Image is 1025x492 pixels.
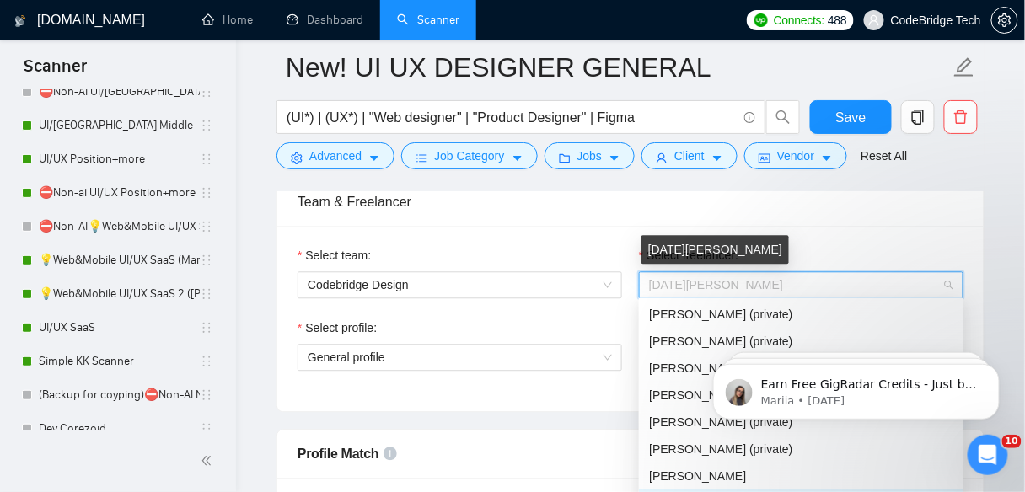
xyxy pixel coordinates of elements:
[992,13,1017,27] span: setting
[276,142,394,169] button: settingAdvancedcaret-down
[639,246,738,265] label: Select freelancer:
[774,11,824,29] span: Connects:
[10,75,225,109] li: ⛔Non-AI UI/UX Middle - US, GERMANY, UK, CANADA, ISRAEL
[835,107,866,128] span: Save
[559,152,571,164] span: folder
[287,13,363,27] a: dashboardDashboard
[10,277,225,311] li: 💡Web&Mobile UI/UX SaaS 2 (Mariia)
[14,8,26,35] img: logo
[39,345,200,378] a: Simple KK Scanner
[902,110,934,125] span: copy
[416,152,427,164] span: bars
[200,119,213,132] span: holder
[861,147,907,165] a: Reset All
[201,452,217,469] span: double-left
[944,100,978,134] button: delete
[953,56,975,78] span: edit
[39,176,200,210] a: ⛔Non-ai UI/UX Position+more
[10,210,225,243] li: ⛔Non-AI💡Web&Mobile UI/UX SaaS (Mariia)
[305,318,377,337] span: Select profile:
[39,109,200,142] a: UI/[GEOGRAPHIC_DATA] Middle - [GEOGRAPHIC_DATA], [GEOGRAPHIC_DATA], [GEOGRAPHIC_DATA], [GEOGRAPHI...
[545,142,636,169] button: folderJobscaret-down
[39,210,200,243] a: ⛔Non-AI💡Web&Mobile UI/UX SaaS (Mariia)
[200,422,213,436] span: holder
[744,142,847,169] button: idcardVendorcaret-down
[200,321,213,334] span: holder
[298,447,379,461] span: Profile Match
[287,107,737,128] input: Search Freelance Jobs...
[202,13,253,27] a: homeHome
[766,100,800,134] button: search
[10,54,100,89] span: Scanner
[200,220,213,233] span: holder
[384,447,397,460] span: info-circle
[711,152,723,164] span: caret-down
[291,152,303,164] span: setting
[298,178,963,226] div: Team & Freelancer
[1002,435,1022,448] span: 10
[10,243,225,277] li: 💡Web&Mobile UI/UX SaaS (Mariia)
[368,152,380,164] span: caret-down
[609,152,620,164] span: caret-down
[821,152,833,164] span: caret-down
[10,412,225,446] li: Dev Corezoid
[10,176,225,210] li: ⛔Non-ai UI/UX Position+more
[991,7,1018,34] button: setting
[200,85,213,99] span: holder
[39,277,200,311] a: 💡Web&Mobile UI/UX SaaS 2 ([PERSON_NAME])
[286,46,950,88] input: Scanner name...
[641,142,738,169] button: userClientcaret-down
[649,334,792,348] span: [PERSON_NAME] (private)
[945,110,977,125] span: delete
[810,100,892,134] button: Save
[759,152,770,164] span: idcard
[649,361,746,375] span: [PERSON_NAME]
[744,112,755,123] span: info-circle
[649,442,792,456] span: [PERSON_NAME] (private)
[649,388,746,402] span: [PERSON_NAME]
[10,345,225,378] li: Simple KK Scanner
[754,13,768,27] img: upwork-logo.png
[39,243,200,277] a: 💡Web&Mobile UI/UX SaaS (Mariia)
[968,435,1008,475] iframe: Intercom live chat
[577,147,603,165] span: Jobs
[674,147,705,165] span: Client
[649,307,792,321] span: [PERSON_NAME] (private)
[10,311,225,345] li: UI/UX SaaS
[200,355,213,368] span: holder
[200,388,213,402] span: holder
[308,272,612,297] span: Codebridge Design
[641,235,789,264] div: [DATE][PERSON_NAME]
[200,254,213,267] span: holder
[512,152,523,164] span: caret-down
[200,186,213,200] span: holder
[39,311,200,345] a: UI/UX SaaS
[39,412,200,446] a: Dev Corezoid
[309,147,362,165] span: Advanced
[200,287,213,301] span: holder
[308,345,612,370] span: General profile
[200,152,213,166] span: holder
[401,142,537,169] button: barsJob Categorycaret-down
[688,329,1025,447] iframe: Intercom notifications message
[656,152,668,164] span: user
[868,14,880,26] span: user
[649,415,792,429] span: [PERSON_NAME] (private)
[10,142,225,176] li: UI/UX Position+more
[10,378,225,412] li: (Backup for coyping)⛔Non-AI New! UI UX DESIGN GENERAL
[649,469,746,483] span: [PERSON_NAME]
[39,142,200,176] a: UI/UX Position+more
[434,147,504,165] span: Job Category
[397,13,459,27] a: searchScanner
[991,13,1018,27] a: setting
[39,378,200,412] a: (Backup for coyping)⛔Non-AI New! UI UX DESIGN GENERAL
[649,278,783,291] span: [DATE][PERSON_NAME]
[828,11,846,29] span: 488
[777,147,814,165] span: Vendor
[298,246,371,265] label: Select team:
[10,109,225,142] li: UI/UX Middle - US, GERMANY, UK, CANADA, ISRAEL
